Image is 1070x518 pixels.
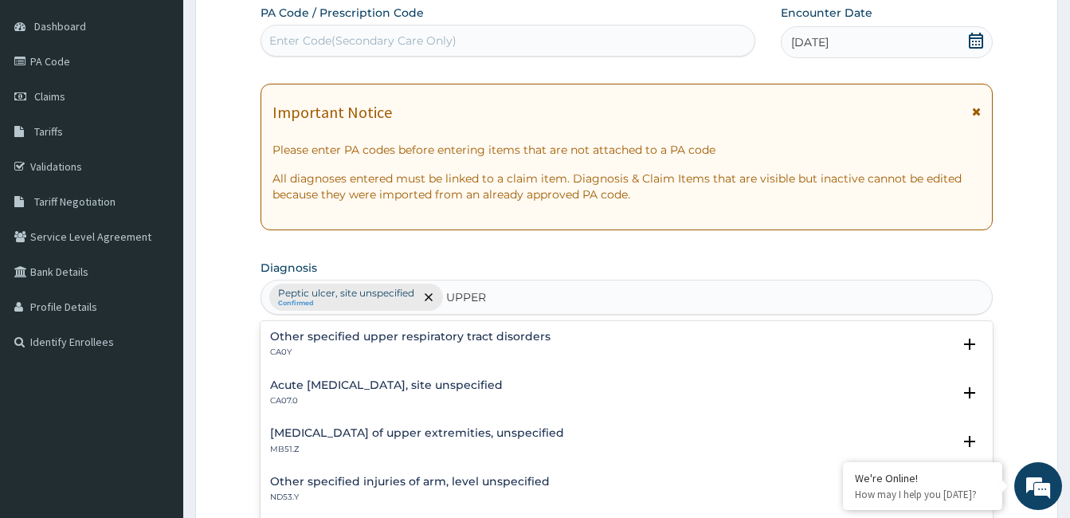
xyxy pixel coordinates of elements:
p: CA0Y [270,347,551,358]
p: Please enter PA codes before entering items that are not attached to a PA code [272,142,981,158]
h1: Important Notice [272,104,392,121]
p: All diagnoses entered must be linked to a claim item. Diagnosis & Claim Items that are visible bu... [272,171,981,202]
i: open select status [960,335,979,354]
h4: Other specified injuries of arm, level unspecified [270,476,550,488]
h4: Acute [MEDICAL_DATA], site unspecified [270,379,503,391]
div: Enter Code(Secondary Care Only) [269,33,457,49]
span: [DATE] [791,34,829,50]
p: MB51.Z [270,444,564,455]
img: d_794563401_company_1708531726252_794563401 [29,80,65,120]
span: Claims [34,89,65,104]
span: Tariffs [34,124,63,139]
p: How may I help you today? [855,488,990,501]
div: We're Online! [855,471,990,485]
span: Dashboard [34,19,86,33]
div: Chat with us now [83,89,268,110]
div: Minimize live chat window [261,8,300,46]
span: We're online! [92,157,220,318]
label: Encounter Date [781,5,872,21]
p: ND53.Y [270,492,550,503]
label: Diagnosis [261,260,317,276]
span: remove selection option [421,290,436,304]
p: Peptic ulcer, site unspecified [278,287,414,300]
i: open select status [960,383,979,402]
label: PA Code / Prescription Code [261,5,424,21]
textarea: Type your message and hit 'Enter' [8,347,304,403]
h4: Other specified upper respiratory tract disorders [270,331,551,343]
p: CA07.0 [270,395,503,406]
small: Confirmed [278,300,414,308]
span: Tariff Negotiation [34,194,116,209]
h4: [MEDICAL_DATA] of upper extremities, unspecified [270,427,564,439]
i: open select status [960,432,979,451]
